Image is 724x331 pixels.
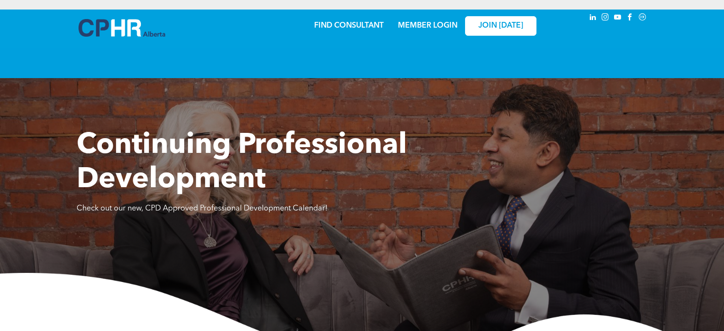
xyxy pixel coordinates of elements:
[465,16,536,36] a: JOIN [DATE]
[600,12,611,25] a: instagram
[314,22,384,30] a: FIND CONSULTANT
[478,21,523,30] span: JOIN [DATE]
[77,205,327,212] span: Check out our new, CPD Approved Professional Development Calendar!
[613,12,623,25] a: youtube
[77,131,407,194] span: Continuing Professional Development
[588,12,598,25] a: linkedin
[625,12,635,25] a: facebook
[79,19,165,37] img: A blue and white logo for cp alberta
[637,12,648,25] a: Social network
[398,22,457,30] a: MEMBER LOGIN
